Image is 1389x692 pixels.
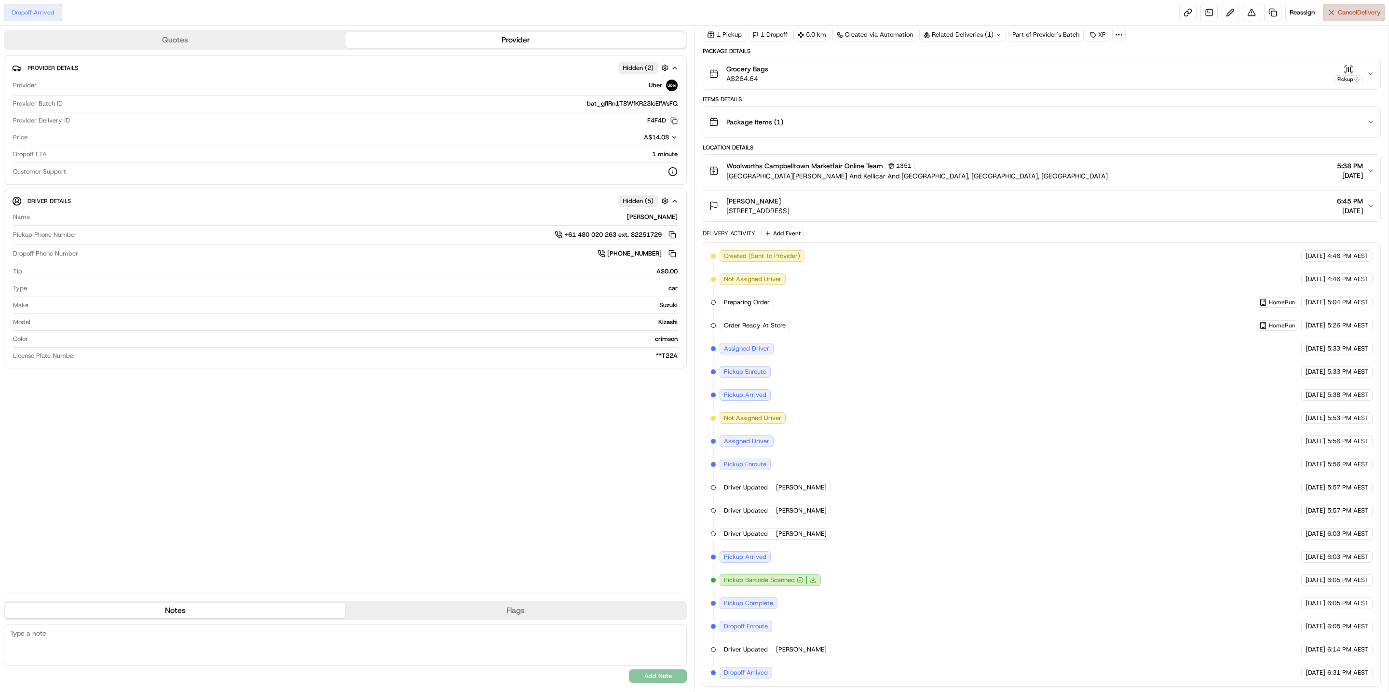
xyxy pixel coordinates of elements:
[1337,161,1363,171] span: 5:38 PM
[647,116,678,125] button: F4F4D
[1327,414,1368,422] span: 5:53 PM AEST
[1337,206,1363,216] span: [DATE]
[1306,298,1325,307] span: [DATE]
[896,162,912,170] span: 1351
[1327,483,1368,492] span: 5:57 PM AEST
[13,249,78,258] span: Dropoff Phone Number
[1334,65,1363,83] button: Pickup
[1334,75,1363,83] div: Pickup
[1306,506,1325,515] span: [DATE]
[12,193,679,209] button: Driver DetailsHidden (5)
[703,28,746,41] div: 1 Pickup
[724,321,786,330] span: Order Ready At Store
[13,284,27,293] span: Type
[724,460,766,469] span: Pickup Enroute
[1327,668,1368,677] span: 6:31 PM AEST
[1338,8,1381,17] span: Cancel Delivery
[649,81,662,90] span: Uber
[724,252,800,260] span: Created (Sent To Provider)
[919,28,1006,41] div: Related Deliveries (1)
[13,213,30,221] span: Name
[607,249,662,258] span: [PHONE_NUMBER]
[1306,645,1325,654] span: [DATE]
[726,206,790,216] span: [STREET_ADDRESS]
[644,133,669,141] span: A$14.08
[724,529,768,538] span: Driver Updated
[1327,529,1368,538] span: 6:03 PM AEST
[13,167,66,176] span: Customer Support
[13,231,77,239] span: Pickup Phone Number
[1327,622,1368,631] span: 6:05 PM AEST
[555,230,678,240] a: +61 480 020 263 ext. 82251729
[1327,321,1368,330] span: 5:26 PM AEST
[776,483,827,492] span: [PERSON_NAME]
[345,32,686,48] button: Provider
[1327,252,1368,260] span: 4:46 PM AEST
[51,150,678,159] div: 1 minute
[703,230,755,237] div: Delivery Activity
[724,275,781,284] span: Not Assigned Driver
[1327,298,1368,307] span: 5:04 PM AEST
[726,161,883,171] span: Woolworths Campbelltown Marketfair Online Team
[13,99,63,108] span: Provider Batch ID
[27,64,78,72] span: Provider Details
[1306,391,1325,399] span: [DATE]
[703,58,1380,89] button: Grocery BagsA$264.64Pickup
[703,107,1380,137] button: Package Items (1)
[1337,196,1363,206] span: 6:45 PM
[724,391,766,399] span: Pickup Arrived
[13,352,76,360] span: License Plate Number
[1269,299,1295,306] span: HomeRun
[703,155,1380,187] button: Woolworths Campbelltown Marketfair Online Team1351[GEOGRAPHIC_DATA][PERSON_NAME] And Kellicar And...
[5,603,345,618] button: Notes
[12,60,679,76] button: Provider DetailsHidden (2)
[13,267,22,276] span: Tip
[32,335,678,343] div: crimson
[623,197,654,205] span: Hidden ( 5 )
[724,645,768,654] span: Driver Updated
[1306,668,1325,677] span: [DATE]
[724,599,773,608] span: Pickup Complete
[1306,414,1325,422] span: [DATE]
[724,483,768,492] span: Driver Updated
[1306,483,1325,492] span: [DATE]
[703,47,1381,55] div: Package Details
[748,28,791,41] div: 1 Dropoff
[26,267,678,276] div: A$0.00
[587,99,678,108] span: bat_gfIRn1T8WfKR23IcEfWsFQ
[1306,437,1325,446] span: [DATE]
[1306,553,1325,561] span: [DATE]
[13,81,37,90] span: Provider
[1306,367,1325,376] span: [DATE]
[34,318,678,326] div: Kizashi
[726,117,783,127] span: Package Items ( 1 )
[1290,8,1315,17] span: Reassign
[618,195,671,207] button: Hidden (5)
[1327,645,1368,654] span: 6:14 PM AEST
[598,248,678,259] button: [PHONE_NUMBER]
[1306,321,1325,330] span: [DATE]
[724,298,770,307] span: Preparing Order
[761,228,804,239] button: Add Event
[726,74,768,83] span: A$264.64
[1306,252,1325,260] span: [DATE]
[1327,275,1368,284] span: 4:46 PM AEST
[34,213,678,221] div: [PERSON_NAME]
[1306,622,1325,631] span: [DATE]
[724,668,768,677] span: Dropoff Arrived
[832,28,917,41] a: Created via Automation
[724,344,769,353] span: Assigned Driver
[32,301,678,310] div: Suzuki
[724,367,766,376] span: Pickup Enroute
[1306,460,1325,469] span: [DATE]
[1306,576,1325,584] span: [DATE]
[31,284,678,293] div: car
[724,506,768,515] span: Driver Updated
[27,197,71,205] span: Driver Details
[726,196,781,206] span: [PERSON_NAME]
[564,231,662,239] span: +61 480 020 263 ext. 82251729
[13,318,30,326] span: Model
[776,529,827,538] span: [PERSON_NAME]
